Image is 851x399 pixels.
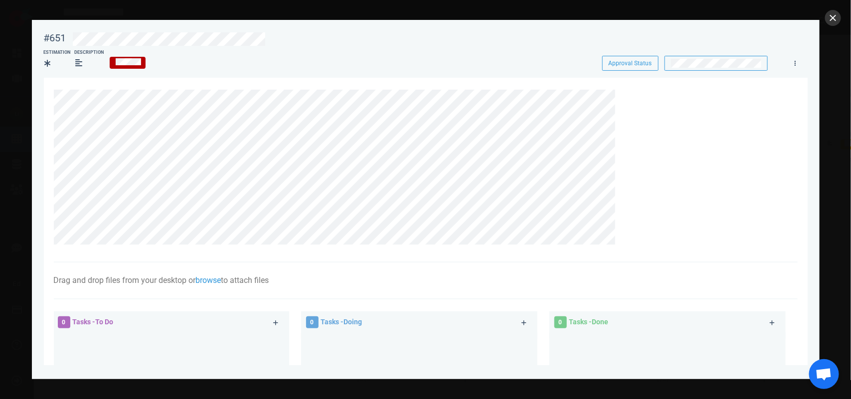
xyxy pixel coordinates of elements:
[554,316,567,328] span: 0
[825,10,841,26] button: close
[58,316,70,328] span: 0
[54,275,196,285] span: Drag and drop files from your desktop or
[221,275,269,285] span: to attach files
[73,318,114,326] span: Tasks - To Do
[44,32,66,44] div: #651
[196,275,221,285] a: browse
[321,318,362,326] span: Tasks - Doing
[44,49,71,56] div: Estimation
[569,318,609,326] span: Tasks - Done
[809,359,839,389] div: Aprire la chat
[306,316,319,328] span: 0
[75,49,104,56] div: Description
[602,56,659,71] button: Approval Status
